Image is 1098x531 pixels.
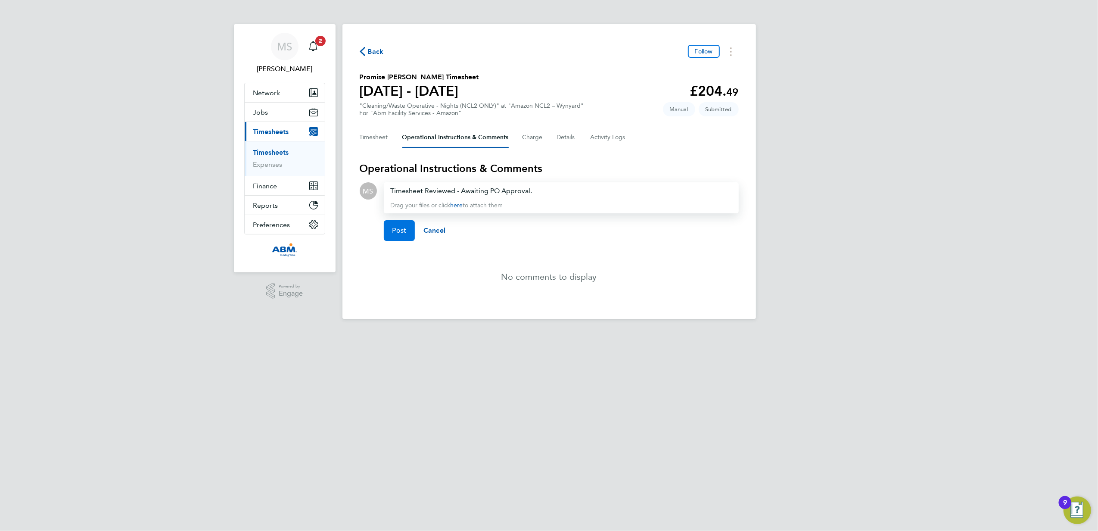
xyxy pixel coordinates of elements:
span: Timesheets [253,128,289,136]
img: abm1-logo-retina.png [272,243,297,257]
span: 49 [727,86,739,98]
span: 2 [315,36,326,46]
button: Back [360,46,384,57]
div: Timesheet Reviewed - Awaiting PO Approval. [391,186,732,196]
nav: Main navigation [234,24,336,272]
button: Timesheet [360,127,389,148]
div: "Cleaning/Waste Operative - Nights (NCL2 ONLY)" at "Amazon NCL2 – Wynyard" [360,102,584,117]
button: Details [557,127,577,148]
a: Expenses [253,160,283,169]
span: Network [253,89,280,97]
div: 9 [1063,503,1067,514]
span: MS [277,41,292,52]
span: Follow [695,47,713,55]
a: Go to home page [244,243,325,257]
span: Preferences [253,221,290,229]
span: MS [363,186,373,196]
button: Cancel [415,220,454,241]
span: Powered by [279,283,303,290]
span: Post [392,226,407,235]
a: Timesheets [253,148,289,156]
h3: Operational Instructions & Comments [360,162,739,175]
button: Reports [245,196,325,215]
span: This timesheet is Submitted. [699,102,739,116]
button: Finance [245,176,325,195]
h1: [DATE] - [DATE] [360,82,479,100]
button: Follow [688,45,720,58]
span: Jobs [253,108,268,116]
button: Activity Logs [591,127,627,148]
span: Matthew Smith [244,64,325,74]
app-decimal: £204. [690,83,739,99]
button: Network [245,83,325,102]
span: Reports [253,201,278,209]
button: Timesheets [245,122,325,141]
a: Powered byEngage [266,283,303,299]
button: Open Resource Center, 9 new notifications [1064,497,1091,524]
span: Drag your files or click to attach them [391,202,503,209]
span: Cancel [423,226,445,234]
span: Finance [253,182,277,190]
button: Charge [523,127,543,148]
button: Preferences [245,215,325,234]
span: Engage [279,290,303,297]
div: For "Abm Facility Services - Amazon" [360,109,584,117]
p: No comments to display [501,271,597,283]
span: Back [368,47,384,57]
button: Timesheets Menu [723,45,739,58]
a: here [451,202,463,209]
button: Post [384,220,415,241]
a: 2 [305,33,322,60]
div: Timesheets [245,141,325,176]
button: Jobs [245,103,325,122]
a: MS[PERSON_NAME] [244,33,325,74]
button: Operational Instructions & Comments [402,127,509,148]
h2: Promise [PERSON_NAME] Timesheet [360,72,479,82]
span: This timesheet was manually created. [663,102,695,116]
div: Matthew Smith [360,182,377,200]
